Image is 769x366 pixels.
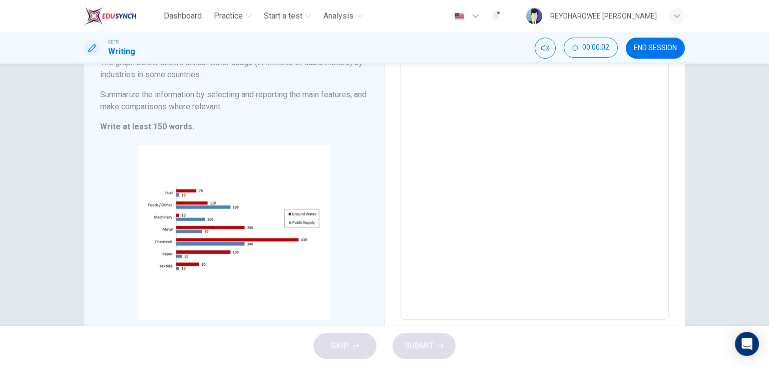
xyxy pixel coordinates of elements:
a: EduSynch logo [84,6,160,26]
button: Practice [210,7,256,25]
span: CEFR [108,39,119,46]
span: END SESSION [634,44,677,52]
span: Dashboard [164,10,202,22]
span: 00:00:02 [582,44,609,52]
button: END SESSION [626,38,685,59]
button: Dashboard [160,7,206,25]
img: Profile picture [526,8,542,24]
button: Analysis [319,7,366,25]
h6: The graph below shows annual water usage (in millions of cubic meters) by industries in some coun... [100,57,368,81]
span: Practice [214,10,243,22]
h6: Summarize the information by selecting and reporting the main features, and make comparisons wher... [100,89,368,113]
div: REYDHAROWEE [PERSON_NAME] [550,10,657,22]
div: Mute [535,38,556,59]
img: en [453,13,466,20]
strong: Write at least 150 words. [100,122,194,131]
h1: Writing [108,46,135,58]
div: Open Intercom Messenger [735,332,759,356]
img: EduSynch logo [84,6,137,26]
button: Start a test [260,7,315,25]
button: 00:00:02 [564,38,618,58]
span: Analysis [323,10,353,22]
h6: Word count : [627,324,669,336]
div: Hide [564,38,618,59]
span: Start a test [264,10,302,22]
